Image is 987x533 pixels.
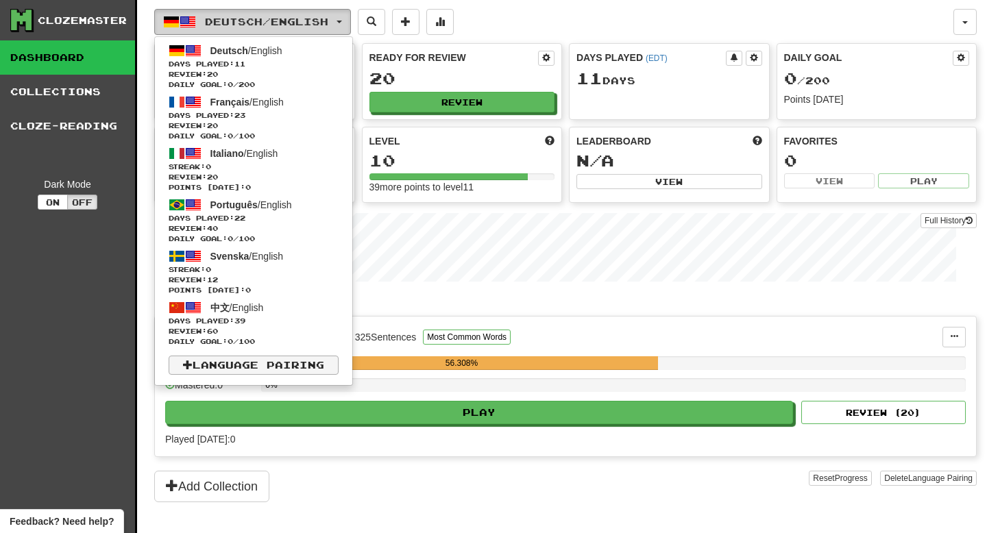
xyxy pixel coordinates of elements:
a: 中文/EnglishDays Played:39 Review:60Daily Goal:0/100 [155,297,352,349]
div: 39 more points to level 11 [369,180,555,194]
span: Language Pairing [908,473,973,483]
div: 0 [784,152,970,169]
span: N/A [576,151,614,170]
span: Level [369,134,400,148]
span: Open feedback widget [10,515,114,528]
span: Days Played: [169,59,339,69]
div: Ready for Review [369,51,539,64]
button: Add sentence to collection [392,9,419,35]
button: ResetProgress [809,471,871,486]
p: In Progress [154,295,977,309]
span: Review: 60 [169,326,339,336]
span: Daily Goal: / 200 [169,79,339,90]
span: Italiano [210,148,244,159]
a: Italiano/EnglishStreak:0 Review:20Points [DATE]:0 [155,143,352,195]
span: 0 [228,80,233,88]
span: Review: 20 [169,172,339,182]
span: Daily Goal: / 100 [169,336,339,347]
a: Français/EnglishDays Played:23 Review:20Daily Goal:0/100 [155,92,352,143]
span: / English [210,251,284,262]
button: DeleteLanguage Pairing [880,471,977,486]
span: / English [210,302,264,313]
span: Played [DATE]: 0 [165,434,235,445]
div: Daily Goal [784,51,953,66]
span: Days Played: [169,213,339,223]
span: 0 [206,265,211,273]
span: / 200 [784,75,830,86]
button: Deutsch/English [154,9,351,35]
div: Days Played [576,51,726,64]
button: Play [165,401,793,424]
div: 20 [369,70,555,87]
span: Deutsch [210,45,248,56]
span: Review: 12 [169,275,339,285]
a: Full History [921,213,977,228]
span: Svenska [210,251,249,262]
div: 10 [369,152,555,169]
span: Daily Goal: / 100 [169,131,339,141]
span: Review: 40 [169,223,339,234]
button: Play [878,173,969,188]
span: 0 [228,132,233,140]
span: Review: 20 [169,69,339,79]
span: Points [DATE]: 0 [169,285,339,295]
span: Streak: [169,264,339,275]
button: View [784,173,875,188]
span: Points [DATE]: 0 [169,182,339,193]
div: 325 Sentences [355,330,417,344]
div: 56.308% [265,356,658,370]
div: Mastered: 0 [165,378,254,401]
a: Deutsch/EnglishDays Played:11 Review:20Daily Goal:0/200 [155,40,352,92]
div: Points [DATE] [784,92,970,106]
div: Day s [576,70,762,88]
span: Français [210,97,250,108]
span: Português [210,199,258,210]
a: Svenska/EnglishStreak:0 Review:12Points [DATE]:0 [155,246,352,297]
div: Favorites [784,134,970,148]
span: 11 [234,60,245,68]
button: On [38,195,68,210]
span: Review: 20 [169,121,339,131]
button: Review (20) [801,401,966,424]
span: 39 [234,317,245,325]
button: Add Collection [154,471,269,502]
span: 0 [228,234,233,243]
span: Streak: [169,162,339,172]
button: More stats [426,9,454,35]
span: Days Played: [169,316,339,326]
a: Português/EnglishDays Played:22 Review:40Daily Goal:0/100 [155,195,352,246]
div: Clozemaster [38,14,127,27]
span: 0 [784,69,797,88]
span: 11 [576,69,602,88]
a: Language Pairing [169,356,339,375]
span: Days Played: [169,110,339,121]
button: Most Common Words [423,330,511,345]
span: 0 [206,162,211,171]
span: This week in points, UTC [753,134,762,148]
span: 23 [234,111,245,119]
span: / English [210,97,284,108]
button: Off [67,195,97,210]
a: (EDT) [646,53,668,63]
div: Dark Mode [10,177,125,191]
button: Search sentences [358,9,385,35]
span: 中文 [210,302,230,313]
span: Deutsch / English [205,16,328,27]
span: Leaderboard [576,134,651,148]
span: 0 [228,337,233,345]
span: / English [210,199,292,210]
span: Progress [835,473,868,483]
span: Daily Goal: / 100 [169,234,339,244]
button: View [576,174,762,189]
button: Review [369,92,555,112]
span: / English [210,148,278,159]
span: / English [210,45,282,56]
span: Score more points to level up [545,134,555,148]
span: 22 [234,214,245,222]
